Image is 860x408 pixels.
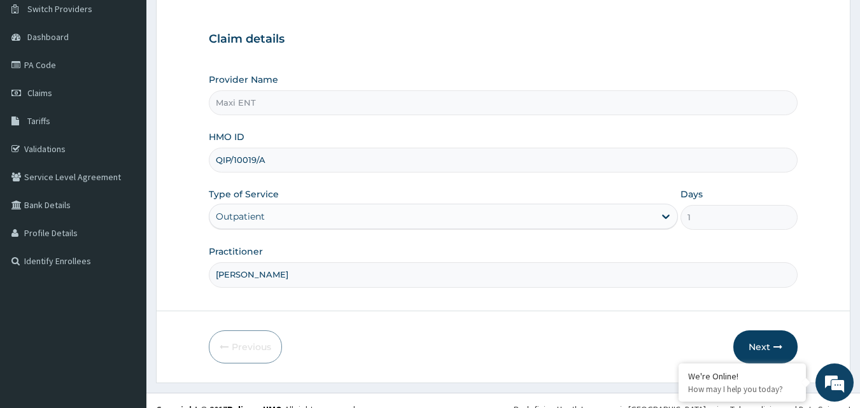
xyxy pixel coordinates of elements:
[24,64,52,95] img: d_794563401_company_1708531726252_794563401
[209,262,798,287] input: Enter Name
[27,31,69,43] span: Dashboard
[209,32,798,46] h3: Claim details
[66,71,214,88] div: Chat with us now
[6,272,243,317] textarea: Type your message and hit 'Enter'
[209,188,279,200] label: Type of Service
[209,73,278,86] label: Provider Name
[216,210,265,223] div: Outpatient
[27,87,52,99] span: Claims
[733,330,798,363] button: Next
[209,6,239,37] div: Minimize live chat window
[680,188,703,200] label: Days
[209,330,282,363] button: Previous
[209,148,798,172] input: Enter HMO ID
[209,245,263,258] label: Practitioner
[688,384,796,395] p: How may I help you today?
[27,115,50,127] span: Tariffs
[209,130,244,143] label: HMO ID
[688,370,796,382] div: We're Online!
[74,123,176,251] span: We're online!
[27,3,92,15] span: Switch Providers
